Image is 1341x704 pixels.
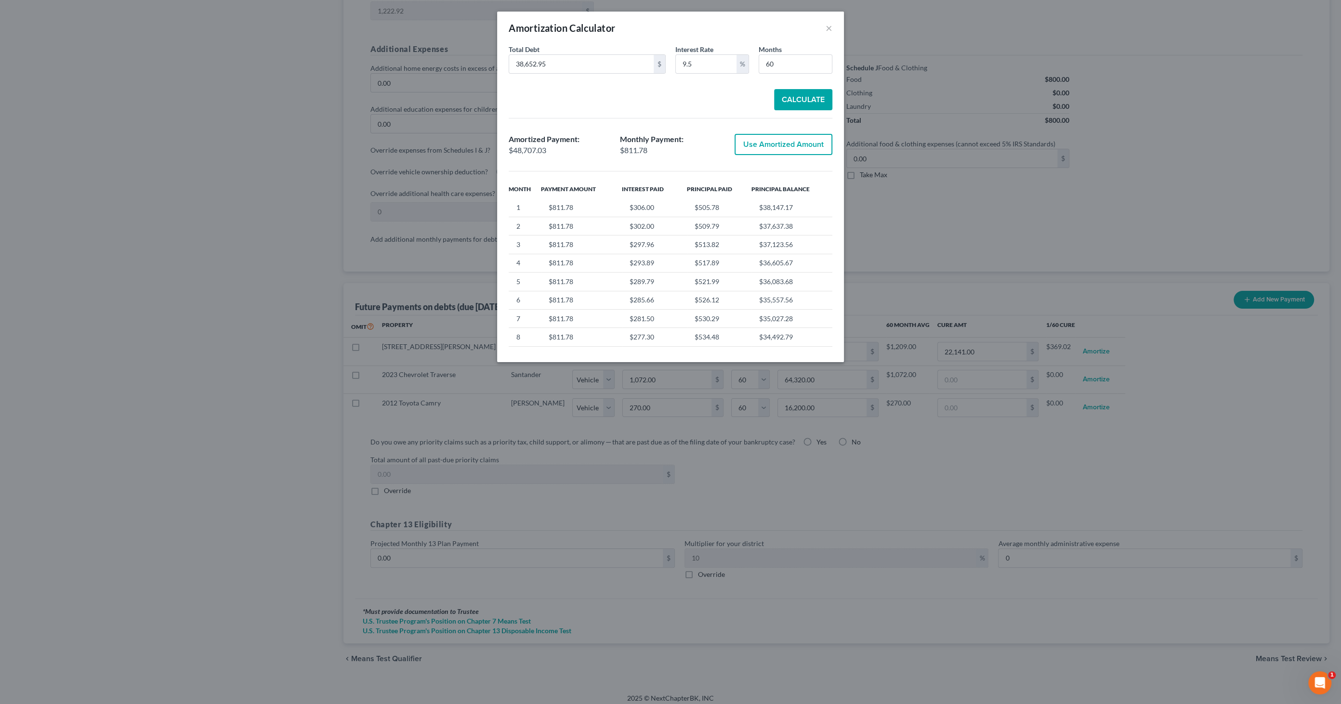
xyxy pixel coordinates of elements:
td: 3 [509,235,541,254]
td: $811.78 [541,346,622,365]
iframe: Intercom live chat [1308,671,1331,694]
label: Interest Rate [675,44,713,54]
td: $811.78 [541,328,622,346]
td: $297.96 [622,235,686,254]
td: $517.89 [687,254,751,272]
input: 5 [676,55,736,73]
div: % [736,55,749,73]
td: $306.00 [622,198,686,217]
td: $521.99 [687,273,751,291]
div: $ [654,55,665,73]
td: $36,605.67 [751,254,832,272]
td: 5 [509,273,541,291]
label: Total Debt [509,44,539,54]
div: Amortization Calculator [509,21,615,35]
th: Interest Paid [622,179,686,198]
td: $38,147.17 [751,198,832,217]
td: 9 [509,346,541,365]
td: $35,027.28 [751,309,832,327]
td: $281.50 [622,309,686,327]
td: $538.72 [687,346,751,365]
td: 2 [509,217,541,235]
div: Monthly Payment: [620,134,722,145]
td: $34,492.79 [751,328,832,346]
span: 1 [1328,671,1336,679]
td: $811.78 [541,198,622,217]
td: $534.48 [687,328,751,346]
td: $811.78 [541,235,622,254]
td: $505.78 [687,198,751,217]
button: Calculate [774,89,832,110]
div: $811.78 [620,145,722,156]
td: $36,083.68 [751,273,832,291]
td: $509.79 [687,217,751,235]
td: $302.00 [622,217,686,235]
th: Payment Amount [541,179,622,198]
label: Months [759,44,782,54]
td: $526.12 [687,291,751,309]
td: $37,637.38 [751,217,832,235]
td: $37,123.56 [751,235,832,254]
td: 8 [509,328,541,346]
td: $811.78 [541,217,622,235]
td: $530.29 [687,309,751,327]
td: 1 [509,198,541,217]
th: Principal Paid [687,179,751,198]
td: $35,557.56 [751,291,832,309]
td: 7 [509,309,541,327]
input: 60 [759,55,832,73]
td: $277.30 [622,328,686,346]
td: $811.78 [541,309,622,327]
td: $811.78 [541,254,622,272]
div: Amortized Payment: [509,134,610,145]
th: Principal Balance [751,179,832,198]
td: $289.79 [622,273,686,291]
td: $513.82 [687,235,751,254]
button: Use Amortized Amount [735,134,832,155]
th: Month [509,179,541,198]
td: $293.89 [622,254,686,272]
td: 4 [509,254,541,272]
td: $811.78 [541,273,622,291]
td: $273.07 [622,346,686,365]
td: $285.66 [622,291,686,309]
button: × [826,22,832,34]
div: $48,707.03 [509,145,610,156]
td: $811.78 [541,291,622,309]
input: 10,000.00 [509,55,654,73]
td: 6 [509,291,541,309]
td: $33,954.08 [751,346,832,365]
